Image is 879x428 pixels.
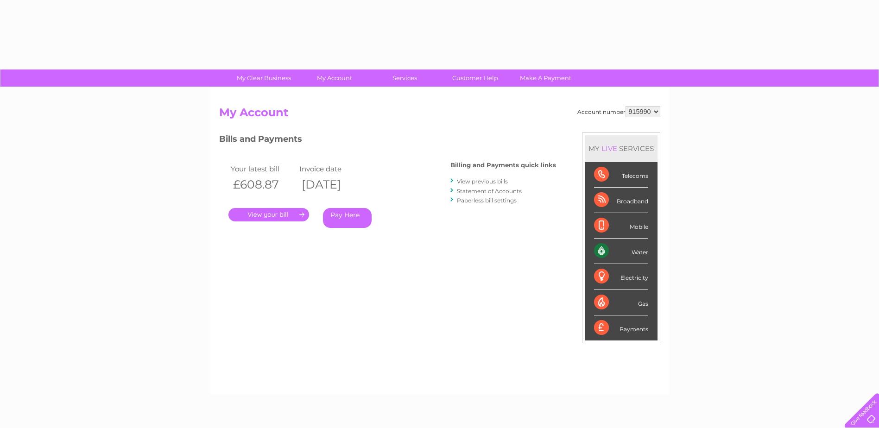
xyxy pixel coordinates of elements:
[594,264,648,290] div: Electricity
[367,69,443,87] a: Services
[577,106,660,117] div: Account number
[585,135,658,162] div: MY SERVICES
[297,163,366,175] td: Invoice date
[297,175,366,194] th: [DATE]
[594,315,648,340] div: Payments
[594,162,648,188] div: Telecoms
[594,239,648,264] div: Water
[600,144,619,153] div: LIVE
[228,163,297,175] td: Your latest bill
[226,69,302,87] a: My Clear Business
[323,208,372,228] a: Pay Here
[594,213,648,239] div: Mobile
[594,290,648,315] div: Gas
[219,132,556,149] h3: Bills and Payments
[437,69,513,87] a: Customer Help
[228,208,309,221] a: .
[296,69,373,87] a: My Account
[450,162,556,169] h4: Billing and Payments quick links
[228,175,297,194] th: £608.87
[457,188,522,195] a: Statement of Accounts
[457,197,517,204] a: Paperless bill settings
[594,188,648,213] div: Broadband
[507,69,584,87] a: Make A Payment
[219,106,660,124] h2: My Account
[457,178,508,185] a: View previous bills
